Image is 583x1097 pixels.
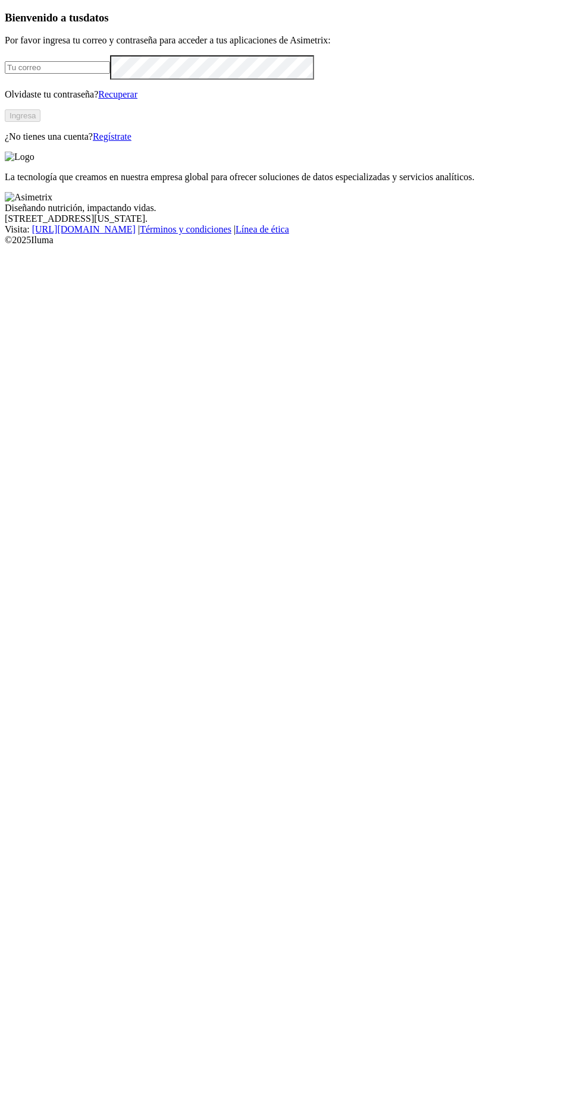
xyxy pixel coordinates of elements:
a: Regístrate [93,131,131,142]
div: Visita : | | [5,224,578,235]
button: Ingresa [5,109,40,122]
div: © 2025 Iluma [5,235,578,246]
div: Diseñando nutrición, impactando vidas. [5,203,578,213]
p: Por favor ingresa tu correo y contraseña para acceder a tus aplicaciones de Asimetrix: [5,35,578,46]
a: [URL][DOMAIN_NAME] [32,224,136,234]
div: [STREET_ADDRESS][US_STATE]. [5,213,578,224]
a: Línea de ética [236,224,289,234]
p: Olvidaste tu contraseña? [5,89,578,100]
input: Tu correo [5,61,110,74]
img: Logo [5,152,35,162]
p: La tecnología que creamos en nuestra empresa global para ofrecer soluciones de datos especializad... [5,172,578,183]
a: Términos y condiciones [140,224,231,234]
h3: Bienvenido a tus [5,11,578,24]
p: ¿No tienes una cuenta? [5,131,578,142]
span: datos [83,11,109,24]
a: Recuperar [98,89,137,99]
img: Asimetrix [5,192,52,203]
